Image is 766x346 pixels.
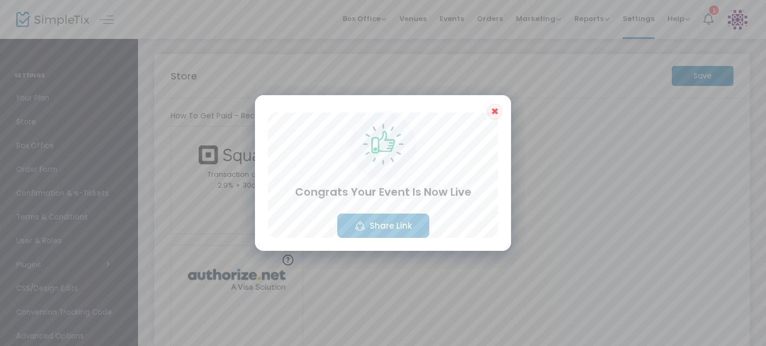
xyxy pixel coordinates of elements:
[487,104,502,120] button: ✖
[355,221,365,231] img: Share
[295,187,472,197] h2: Congrats Your Event Is Now Live
[491,105,499,118] span: ✖
[337,214,429,238] button: Share Link
[363,124,404,165] img: Thumbs Up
